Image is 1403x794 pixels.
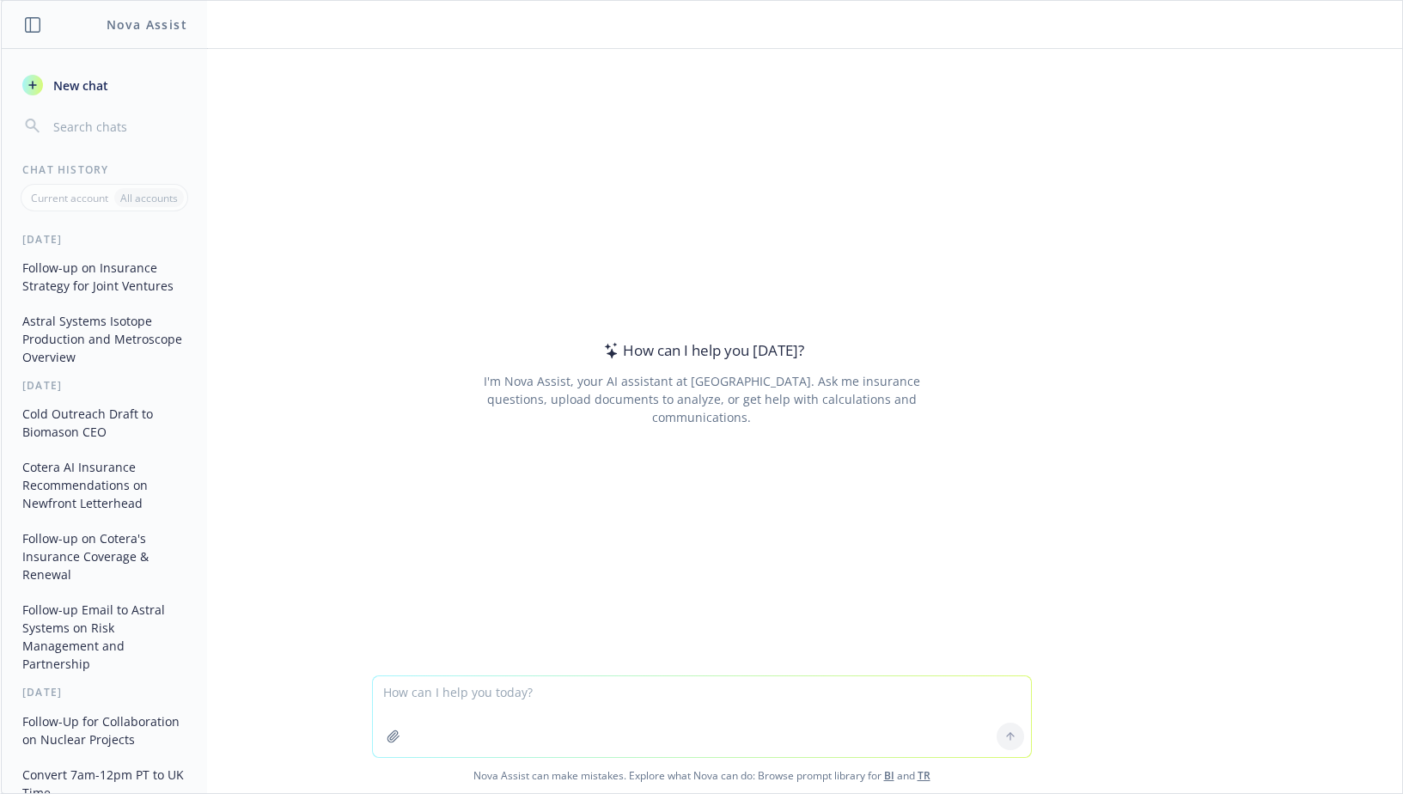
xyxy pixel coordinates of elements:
button: Astral Systems Isotope Production and Metroscope Overview [15,307,193,371]
button: Follow-Up for Collaboration on Nuclear Projects [15,707,193,754]
button: New chat [15,70,193,101]
button: Follow-up on Insurance Strategy for Joint Ventures [15,253,193,300]
h1: Nova Assist [107,15,187,34]
button: Follow-up Email to Astral Systems on Risk Management and Partnership [15,595,193,678]
a: BI [884,768,894,783]
input: Search chats [50,114,186,138]
div: I'm Nova Assist, your AI assistant at [GEOGRAPHIC_DATA]. Ask me insurance questions, upload docum... [460,372,943,426]
span: New chat [50,76,108,95]
div: [DATE] [2,685,207,699]
span: Nova Assist can make mistakes. Explore what Nova can do: Browse prompt library for and [8,758,1395,793]
div: [DATE] [2,378,207,393]
div: Chat History [2,162,207,177]
p: Current account [31,191,108,205]
a: TR [918,768,930,783]
div: How can I help you [DATE]? [599,339,804,362]
button: Cotera AI Insurance Recommendations on Newfront Letterhead [15,453,193,517]
button: Follow-up on Cotera's Insurance Coverage & Renewal [15,524,193,589]
p: All accounts [120,191,178,205]
button: Cold Outreach Draft to Biomason CEO [15,400,193,446]
div: [DATE] [2,232,207,247]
